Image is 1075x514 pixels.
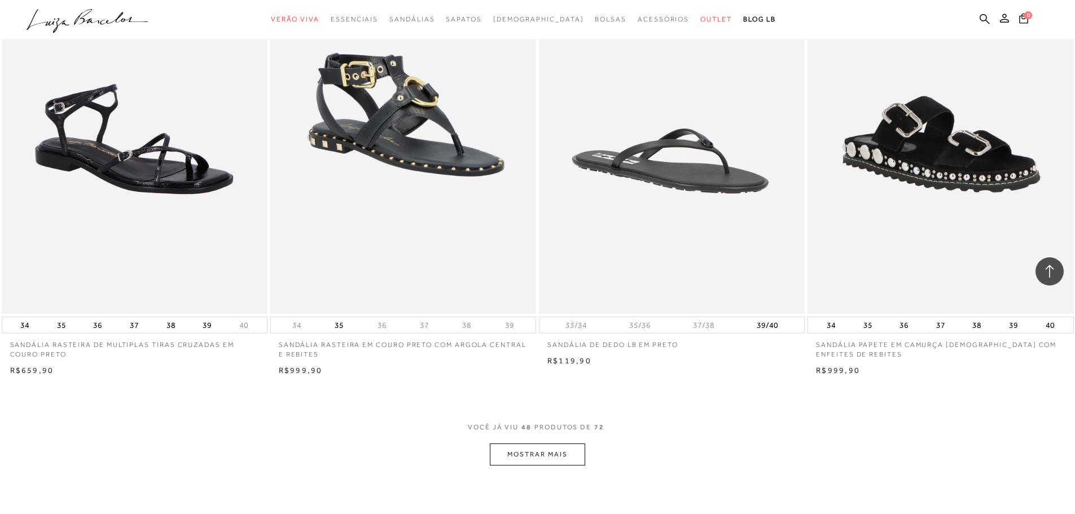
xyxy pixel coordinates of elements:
[969,317,985,333] button: 38
[808,333,1073,359] a: SANDÁLIA PAPETE EM CAMURÇA [DEMOGRAPHIC_DATA] COM ENFEITES DE REBITES
[860,317,876,333] button: 35
[446,9,481,30] a: categoryNavScreenReaderText
[289,320,305,331] button: 34
[270,333,536,359] a: SANDÁLIA RASTEIRA EM COURO PRETO COM ARGOLA CENTRAL E REBITES
[236,320,252,331] button: 40
[502,320,517,331] button: 39
[933,317,949,333] button: 37
[374,320,390,331] button: 36
[468,423,519,432] span: VOCê JÁ VIU
[700,9,732,30] a: categoryNavScreenReaderText
[331,15,378,23] span: Essenciais
[823,317,839,333] button: 34
[1042,317,1058,333] button: 40
[1016,12,1032,28] button: 0
[163,317,179,333] button: 38
[416,320,432,331] button: 37
[199,317,215,333] button: 39
[534,423,591,432] span: PRODUTOS DE
[594,423,604,443] span: 72
[1024,11,1032,19] span: 0
[446,15,481,23] span: Sapatos
[271,9,319,30] a: categoryNavScreenReaderText
[743,15,776,23] span: BLOG LB
[690,320,718,331] button: 37/38
[2,333,267,359] a: SANDÁLIA RASTEIRA DE MULTIPLAS TIRAS CRUZADAS EM COURO PRETO
[271,15,319,23] span: Verão Viva
[331,9,378,30] a: categoryNavScreenReaderText
[331,317,347,333] button: 35
[493,15,584,23] span: [DEMOGRAPHIC_DATA]
[743,9,776,30] a: BLOG LB
[700,15,732,23] span: Outlet
[626,320,654,331] button: 35/36
[17,317,33,333] button: 34
[521,423,532,443] span: 48
[493,9,584,30] a: noSubCategoriesText
[753,317,782,333] button: 39/40
[90,317,106,333] button: 36
[1006,317,1021,333] button: 39
[816,366,860,375] span: R$999,90
[459,320,475,331] button: 38
[389,15,435,23] span: Sandálias
[595,15,626,23] span: Bolsas
[54,317,69,333] button: 35
[539,333,805,350] a: SANDÁLIA DE DEDO LB EM PRETO
[638,9,689,30] a: categoryNavScreenReaderText
[638,15,689,23] span: Acessórios
[10,366,54,375] span: R$659,90
[896,317,912,333] button: 36
[389,9,435,30] a: categoryNavScreenReaderText
[279,366,323,375] span: R$999,90
[562,320,590,331] button: 33/34
[126,317,142,333] button: 37
[595,9,626,30] a: categoryNavScreenReaderText
[547,356,591,365] span: R$119,90
[490,443,585,465] button: MOSTRAR MAIS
